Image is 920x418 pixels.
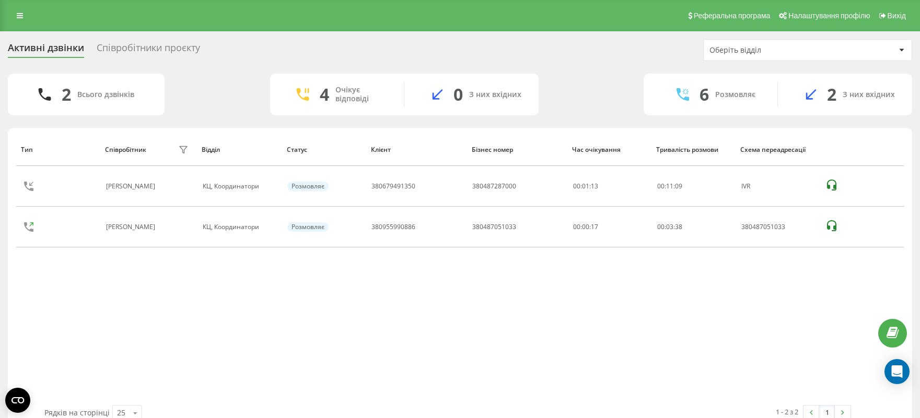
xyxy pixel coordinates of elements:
[371,183,415,190] div: 380679491350
[287,182,329,191] div: Розмовляє
[740,146,814,153] div: Схема переадресації
[709,46,834,55] div: Оберіть відділ
[62,85,71,104] div: 2
[573,183,646,190] div: 00:01:13
[572,146,646,153] div: Час очікування
[117,408,125,418] div: 25
[287,222,329,232] div: Розмовляє
[694,11,771,20] span: Реферальна програма
[472,146,563,153] div: Бізнес номер
[741,223,814,231] div: 380487051033
[469,90,521,99] div: З них вхідних
[203,223,276,231] div: КЦ, Координатори
[666,222,673,231] span: 03
[320,85,329,104] div: 4
[203,183,276,190] div: КЦ, Координатори
[106,183,158,190] div: [PERSON_NAME]
[657,182,665,190] span: 00
[843,90,895,99] div: З них вхідних
[657,222,665,231] span: 00
[105,146,146,153] div: Співробітник
[106,223,158,231] div: [PERSON_NAME]
[827,85,836,104] div: 2
[573,223,646,231] div: 00:00:17
[8,42,84,58] div: Активні дзвінки
[788,11,870,20] span: Налаштування профілю
[453,85,463,104] div: 0
[776,407,798,417] div: 1 - 2 з 2
[884,359,910,384] div: Open Intercom Messenger
[44,408,110,417] span: Рядків на сторінці
[700,85,709,104] div: 6
[656,146,730,153] div: Тривалість розмови
[741,183,814,190] div: IVR
[888,11,906,20] span: Вихід
[371,223,415,231] div: 380955990886
[472,183,516,190] div: 380487287000
[657,183,682,190] div: : :
[5,388,30,413] button: Open CMP widget
[202,146,277,153] div: Відділ
[472,223,516,231] div: 380487051033
[715,90,755,99] div: Розмовляє
[287,146,361,153] div: Статус
[97,42,200,58] div: Співробітники проєкту
[666,182,673,190] span: 11
[371,146,462,153] div: Клієнт
[657,223,682,231] div: : :
[335,86,388,103] div: Очікує відповіді
[21,146,95,153] div: Тип
[675,182,682,190] span: 09
[675,222,682,231] span: 38
[77,90,134,99] div: Всього дзвінків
